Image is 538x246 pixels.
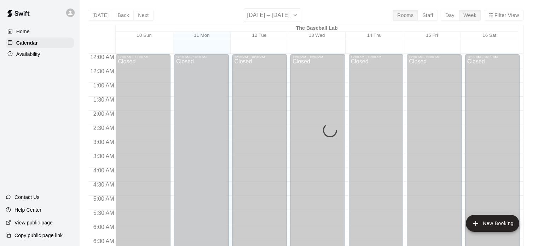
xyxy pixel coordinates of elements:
p: Home [16,28,30,35]
span: 1:30 AM [92,97,116,103]
button: 13 Wed [309,33,325,38]
div: 12:00 AM – 10:00 AM [235,55,285,59]
a: Home [6,26,74,37]
div: 12:00 AM – 10:00 AM [409,55,459,59]
p: Calendar [16,39,38,46]
p: Help Center [15,206,41,213]
button: add [466,215,519,232]
span: 12:00 AM [88,54,116,60]
span: 1:00 AM [92,82,116,88]
span: 5:30 AM [92,210,116,216]
span: 5:00 AM [92,196,116,202]
button: 11 Mon [194,33,209,38]
p: Contact Us [15,194,40,201]
span: 12:30 AM [88,68,116,74]
div: 12:00 AM – 10:00 AM [351,55,401,59]
div: 12:00 AM – 10:00 AM [176,55,227,59]
button: 15 Fri [426,33,438,38]
div: 12:00 AM – 10:00 AM [118,55,168,59]
p: Copy public page link [15,232,63,239]
span: 3:30 AM [92,153,116,159]
p: Availability [16,51,40,58]
div: 12:00 AM – 10:00 AM [293,55,343,59]
span: 4:00 AM [92,167,116,173]
button: 10 Sun [137,33,152,38]
button: 14 Thu [367,33,382,38]
a: Calendar [6,38,74,48]
p: View public page [15,219,53,226]
span: 6:30 AM [92,238,116,244]
span: 2:00 AM [92,111,116,117]
button: 12 Tue [252,33,267,38]
span: 3:00 AM [92,139,116,145]
button: 16 Sat [482,33,496,38]
span: 6:00 AM [92,224,116,230]
span: 2:30 AM [92,125,116,131]
span: 4:30 AM [92,182,116,188]
a: Availability [6,49,74,59]
div: The Baseball Lab [116,25,518,32]
div: 12:00 AM – 10:00 AM [467,55,518,59]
